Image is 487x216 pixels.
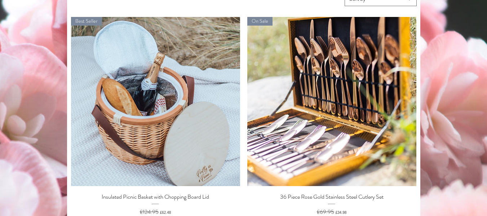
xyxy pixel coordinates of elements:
span: £34.98 [336,210,347,215]
iframe: Wix Chat [404,185,487,216]
p: 36 Piece Rose Gold Stainless Steel Cutlery Set [280,192,384,202]
p: Insulated Picnic Basket with Chopping Board Lid [102,192,209,202]
div: Best Seller [71,17,102,26]
span: £62.48 [160,210,171,215]
div: On Sale [247,17,273,26]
